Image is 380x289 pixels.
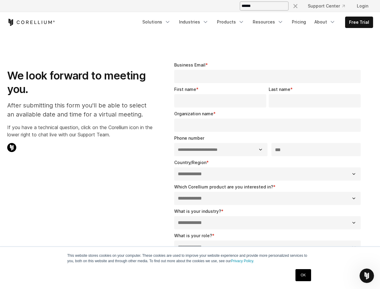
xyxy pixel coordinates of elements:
[7,124,153,138] p: If you have a technical question, click on the Corellium icon in the lower right to chat live wit...
[174,184,273,189] span: Which Corellium product are you interested in?
[213,17,248,27] a: Products
[7,19,55,26] a: Corellium Home
[249,17,287,27] a: Resources
[290,1,301,11] button: Search
[303,1,350,11] a: Support Center
[345,17,373,28] a: Free Trial
[175,17,212,27] a: Industries
[292,1,298,10] div: ×
[269,87,290,92] span: Last name
[174,87,196,92] span: First name
[174,209,221,214] span: What is your industry?
[67,253,313,264] p: This website stores cookies on your computer. These cookies are used to improve your website expe...
[285,1,373,11] div: Navigation Menu
[352,1,373,11] a: Login
[174,62,205,67] span: Business Email
[7,143,16,152] img: Corellium Chat Icon
[311,17,339,27] a: About
[295,269,311,281] a: OK
[360,269,374,283] iframe: Intercom live chat
[231,259,254,263] a: Privacy Policy.
[174,160,206,165] span: Country/Region
[174,233,212,238] span: What is your role?
[174,111,213,116] span: Organization name
[139,17,373,28] div: Navigation Menu
[288,17,310,27] a: Pricing
[7,101,153,119] p: After submitting this form you'll be able to select an available date and time for a virtual meet...
[7,69,153,96] h1: We look forward to meeting you.
[174,135,204,141] span: Phone number
[139,17,174,27] a: Solutions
